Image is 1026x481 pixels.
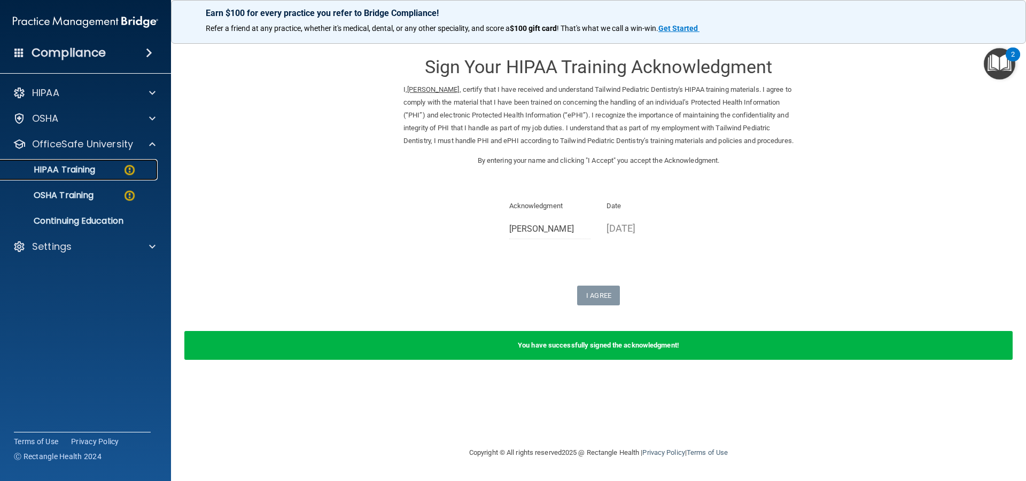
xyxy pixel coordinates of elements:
[14,451,102,462] span: Ⓒ Rectangle Health 2024
[403,154,794,167] p: By entering your name and clicking "I Accept" you accept the Acknowledgment.
[13,86,156,99] a: HIPAA
[403,83,794,147] p: I, , certify that I have received and understand Tailwind Pediatric Dentistry's HIPAA training ma...
[984,48,1015,80] button: Open Resource Center, 2 new notifications
[13,138,156,151] a: OfficeSafe University
[403,436,794,470] div: Copyright © All rights reserved 2025 @ Rectangle Health | |
[206,24,510,33] span: Refer a friend at any practice, whether it's medical, dental, or any other speciality, and score a
[7,190,94,201] p: OSHA Training
[123,163,136,177] img: warning-circle.0cc9ac19.png
[32,86,59,99] p: HIPAA
[32,240,72,253] p: Settings
[687,448,728,456] a: Terms of Use
[607,219,688,237] p: [DATE]
[206,8,991,18] p: Earn $100 for every practice you refer to Bridge Compliance!
[658,24,699,33] a: Get Started
[658,24,698,33] strong: Get Started
[509,200,591,212] p: Acknowledgment
[1011,54,1015,68] div: 2
[123,189,136,202] img: warning-circle.0cc9ac19.png
[7,216,153,226] p: Continuing Education
[13,240,156,253] a: Settings
[518,341,679,349] b: You have successfully signed the acknowledgment!
[71,436,119,447] a: Privacy Policy
[32,45,106,60] h4: Compliance
[642,448,685,456] a: Privacy Policy
[32,138,133,151] p: OfficeSafe University
[607,200,688,212] p: Date
[557,24,658,33] span: ! That's what we call a win-win.
[7,164,95,175] p: HIPAA Training
[403,57,794,77] h3: Sign Your HIPAA Training Acknowledgment
[407,85,459,93] ins: [PERSON_NAME]
[509,219,591,239] input: Full Name
[577,286,620,305] button: I Agree
[13,11,158,33] img: PMB logo
[13,112,156,125] a: OSHA
[32,112,59,125] p: OSHA
[510,24,557,33] strong: $100 gift card
[14,436,58,447] a: Terms of Use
